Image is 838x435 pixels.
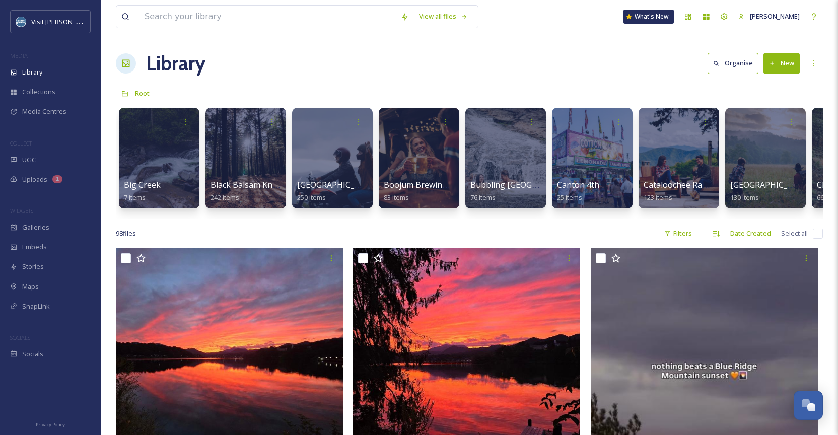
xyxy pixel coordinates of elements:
[22,175,47,184] span: Uploads
[297,180,378,202] a: [GEOGRAPHIC_DATA]250 items
[36,421,65,428] span: Privacy Policy
[557,179,599,190] span: Canton 4th
[781,229,808,238] span: Select all
[116,229,136,238] span: 98 file s
[384,180,485,202] a: Boojum Brewing Company83 items
[730,193,759,202] span: 130 items
[22,349,43,359] span: Socials
[22,242,47,252] span: Embeds
[384,179,485,190] span: Boojum Brewing Company
[52,175,62,183] div: 1
[384,193,409,202] span: 83 items
[763,53,800,74] button: New
[16,17,26,27] img: images.png
[623,10,674,24] a: What's New
[644,179,716,190] span: Cataloochee Ranch
[31,17,95,26] span: Visit [PERSON_NAME]
[22,87,55,97] span: Collections
[644,193,672,202] span: 123 items
[22,67,42,77] span: Library
[750,12,800,21] span: [PERSON_NAME]
[730,179,811,190] span: [GEOGRAPHIC_DATA]
[22,107,66,116] span: Media Centres
[135,89,150,98] span: Root
[730,180,811,202] a: [GEOGRAPHIC_DATA]130 items
[211,179,283,190] span: Black Balsam Knob
[211,180,283,202] a: Black Balsam Knob242 items
[10,52,28,59] span: MEDIA
[644,180,716,202] a: Cataloochee Ranch123 items
[297,193,326,202] span: 250 items
[470,180,588,202] a: Bubbling [GEOGRAPHIC_DATA]76 items
[557,193,582,202] span: 25 items
[794,391,823,420] button: Open Chat
[708,53,758,74] button: Organise
[124,180,161,202] a: Big Creek7 items
[22,155,36,165] span: UGC
[36,418,65,430] a: Privacy Policy
[211,193,239,202] span: 242 items
[725,224,776,243] div: Date Created
[557,180,599,202] a: Canton 4th25 items
[146,48,205,79] a: Library
[10,207,33,214] span: WIDGETS
[124,179,161,190] span: Big Creek
[22,282,39,292] span: Maps
[135,87,150,99] a: Root
[470,179,588,190] span: Bubbling [GEOGRAPHIC_DATA]
[139,6,396,28] input: Search your library
[10,334,30,341] span: SOCIALS
[659,224,697,243] div: Filters
[708,53,763,74] a: Organise
[22,302,50,311] span: SnapLink
[470,193,496,202] span: 76 items
[22,223,49,232] span: Galleries
[414,7,473,26] a: View all files
[10,139,32,147] span: COLLECT
[733,7,805,26] a: [PERSON_NAME]
[22,262,44,271] span: Stories
[124,193,146,202] span: 7 items
[297,179,378,190] span: [GEOGRAPHIC_DATA]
